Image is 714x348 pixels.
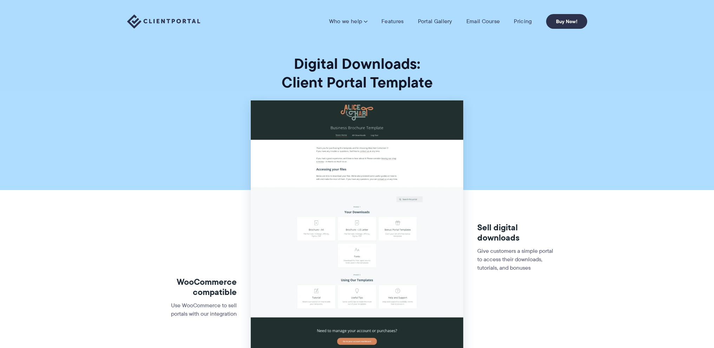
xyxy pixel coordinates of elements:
a: Features [381,18,404,25]
a: Buy Now! [546,14,587,29]
a: Portal Gallery [418,18,452,25]
h3: WooCommerce compatible [160,277,237,297]
h3: Sell digital downloads [477,223,554,243]
p: Use WooCommerce to sell portals with our integration [160,301,237,318]
a: Pricing [514,18,532,25]
p: Give customers a simple portal to access their downloads, tutorials, and bonuses [477,247,554,272]
a: Who we help [329,18,367,25]
a: Email Course [466,18,500,25]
